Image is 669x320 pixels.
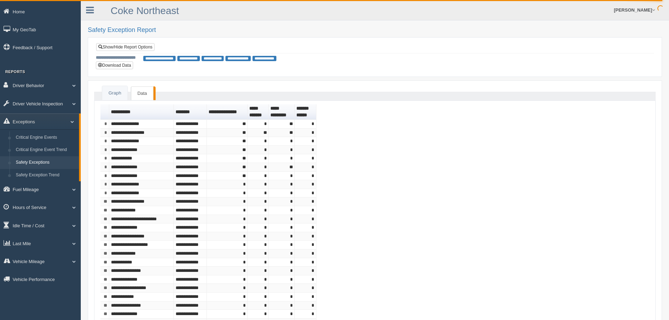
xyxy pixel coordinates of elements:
th: Sort column [248,104,269,120]
a: Safety Exception Trend [13,169,79,182]
th: Sort column [207,104,248,120]
a: Coke Northeast [111,5,179,16]
a: Critical Engine Events [13,131,79,144]
th: Sort column [295,104,316,120]
a: Critical Engine Event Trend [13,144,79,156]
a: Graph [102,86,127,100]
th: Sort column [109,104,174,120]
h2: Safety Exception Report [88,27,662,34]
button: Download Data [96,61,133,69]
a: Safety Exceptions [13,156,79,169]
a: Data [131,86,153,100]
a: Show/Hide Report Options [96,43,155,51]
th: Sort column [269,104,295,120]
th: Sort column [174,104,207,120]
